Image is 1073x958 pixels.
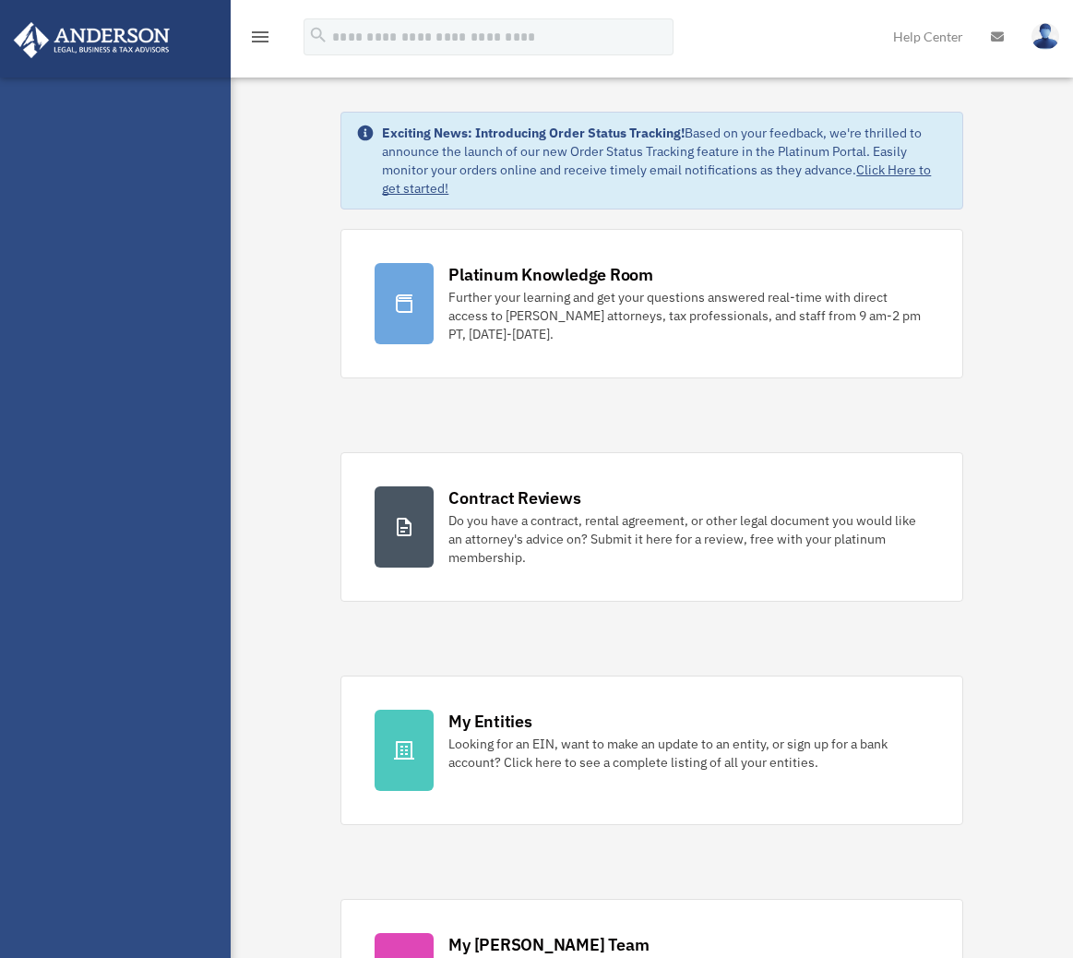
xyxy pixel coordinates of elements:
[448,288,928,343] div: Further your learning and get your questions answered real-time with direct access to [PERSON_NAM...
[249,26,271,48] i: menu
[448,486,580,509] div: Contract Reviews
[448,710,531,733] div: My Entities
[1031,23,1059,50] img: User Pic
[8,22,175,58] img: Anderson Advisors Platinum Portal
[340,676,962,825] a: My Entities Looking for an EIN, want to make an update to an entity, or sign up for a bank accoun...
[382,162,931,197] a: Click Here to get started!
[340,452,962,602] a: Contract Reviews Do you have a contract, rental agreement, or other legal document you would like...
[448,263,653,286] div: Platinum Knowledge Room
[340,229,962,378] a: Platinum Knowledge Room Further your learning and get your questions answered real-time with dire...
[382,125,685,141] strong: Exciting News: Introducing Order Status Tracking!
[308,25,328,45] i: search
[448,511,928,567] div: Do you have a contract, rental agreement, or other legal document you would like an attorney's ad...
[448,735,928,772] div: Looking for an EIN, want to make an update to an entity, or sign up for a bank account? Click her...
[448,933,649,956] div: My [PERSON_NAME] Team
[249,32,271,48] a: menu
[382,124,947,198] div: Based on your feedback, we're thrilled to announce the launch of our new Order Status Tracking fe...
